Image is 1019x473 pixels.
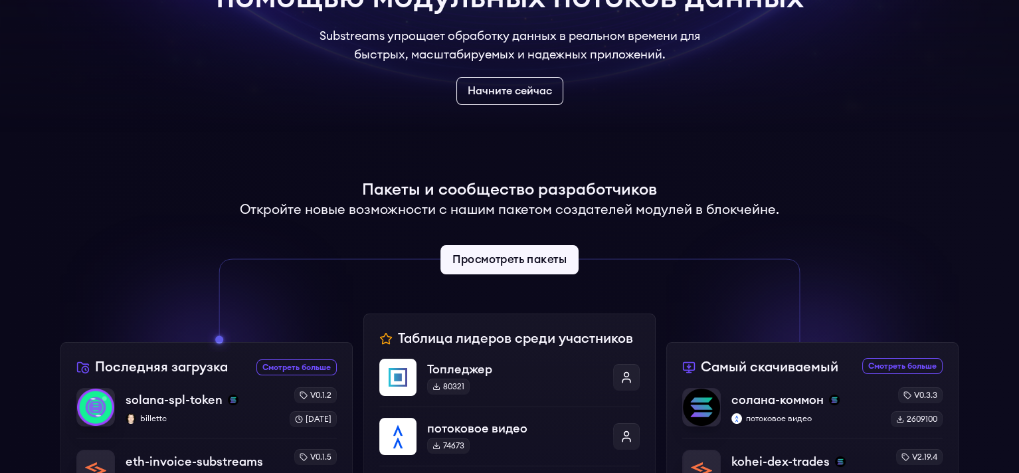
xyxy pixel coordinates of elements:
font: kohei-dex-trades [731,456,830,468]
font: billettc [140,415,167,423]
a: ТопледжерТопледжер80321 [379,359,640,407]
a: Просмотреть пакеты [440,245,579,274]
font: Смотреть больше [262,363,331,371]
img: солана [835,456,846,467]
font: Просмотреть пакеты [452,254,567,266]
a: Начните сейчас [456,77,563,105]
img: потоковое видео [379,418,417,455]
font: потоковое видео [746,415,812,423]
font: Начните сейчас [468,86,552,96]
img: солана [829,395,840,405]
img: солана-коммон [683,389,720,426]
font: Топледжер [427,363,492,375]
font: Пакеты и сообщество разработчиков [362,182,657,198]
img: billettc [126,413,136,424]
img: солана [228,395,238,405]
font: потоковое видео [427,423,527,434]
a: solana-spl-tokensolana-spl-tokenсоланаbillettcbillettcv0.1.2[DATE] [76,387,337,438]
img: Топледжер [379,359,417,396]
a: Посмотреть больше самых скачиваемых пакетов [862,358,943,374]
img: solana-spl-token [77,389,114,426]
font: Смотреть больше [868,362,937,370]
a: солана-коммонсолана-коммонсоланапотоковое видеопотоковое видеоv0.3.32609100 [682,387,943,438]
font: Substreams упрощает обработку данных в реальном времени для быстрых, масштабируемых и надежных пр... [320,30,700,60]
a: Посмотреть больше недавно загруженных пакетов [256,359,337,375]
font: solana-spl-token [126,394,223,406]
a: потоковое видеопотоковое видео74673 [379,407,640,466]
font: солана-коммон [731,394,824,406]
img: потоковое видео [731,413,742,424]
font: Откройте новые возможности с нашим пакетом создателей модулей в блокчейне. [240,203,779,217]
font: eth-invoice-substreams [126,456,263,468]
